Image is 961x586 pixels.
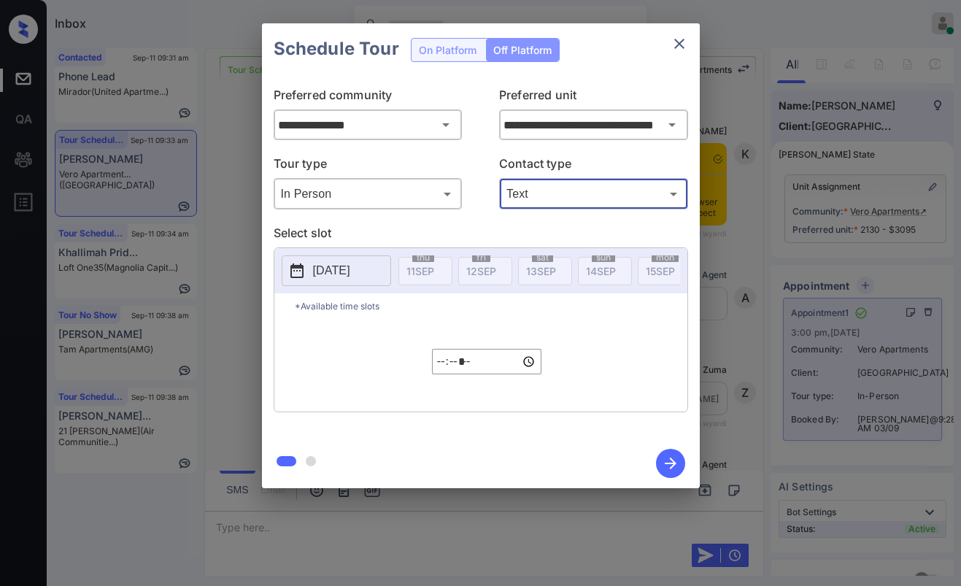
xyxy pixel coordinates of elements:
p: Select slot [274,224,688,247]
div: Text [503,182,684,206]
button: Open [436,115,456,135]
h2: Schedule Tour [262,23,411,74]
p: Preferred unit [499,86,688,109]
button: Open [662,115,682,135]
p: Preferred community [274,86,463,109]
p: Contact type [499,155,688,178]
div: In Person [277,182,459,206]
div: off-platform-time-select [432,319,541,404]
button: close [665,29,694,58]
p: Tour type [274,155,463,178]
button: [DATE] [282,255,391,286]
p: *Available time slots [295,293,687,319]
p: [DATE] [313,262,350,279]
